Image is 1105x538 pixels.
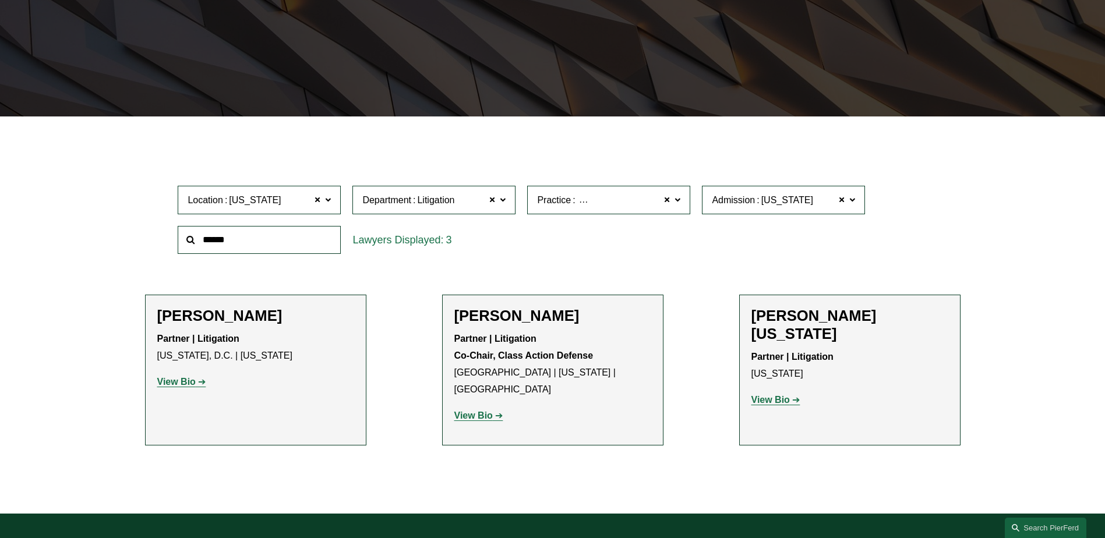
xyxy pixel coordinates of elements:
strong: Partner | Litigation [157,334,239,344]
p: [US_STATE], D.C. | [US_STATE] [157,331,354,364]
p: [US_STATE] [751,349,948,383]
p: [GEOGRAPHIC_DATA] | [US_STATE] | [GEOGRAPHIC_DATA] [454,331,651,398]
span: Department [362,195,411,205]
a: View Bio [751,395,800,405]
span: International Disputes [577,193,668,208]
span: Location [188,195,223,205]
a: View Bio [454,410,503,420]
h2: [PERSON_NAME] [157,307,354,325]
strong: Partner | Litigation Co-Chair, Class Action Defense [454,334,594,360]
strong: View Bio [751,395,790,405]
span: Litigation [417,193,454,208]
h2: [PERSON_NAME] [454,307,651,325]
span: Practice [537,195,571,205]
h2: [PERSON_NAME][US_STATE] [751,307,948,343]
span: Admission [712,195,755,205]
strong: View Bio [454,410,493,420]
strong: Partner | Litigation [751,352,834,362]
a: Search this site [1005,518,1086,538]
span: [US_STATE] [761,193,813,208]
strong: View Bio [157,377,196,387]
span: 3 [446,234,451,246]
a: View Bio [157,377,206,387]
span: [US_STATE] [229,193,281,208]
